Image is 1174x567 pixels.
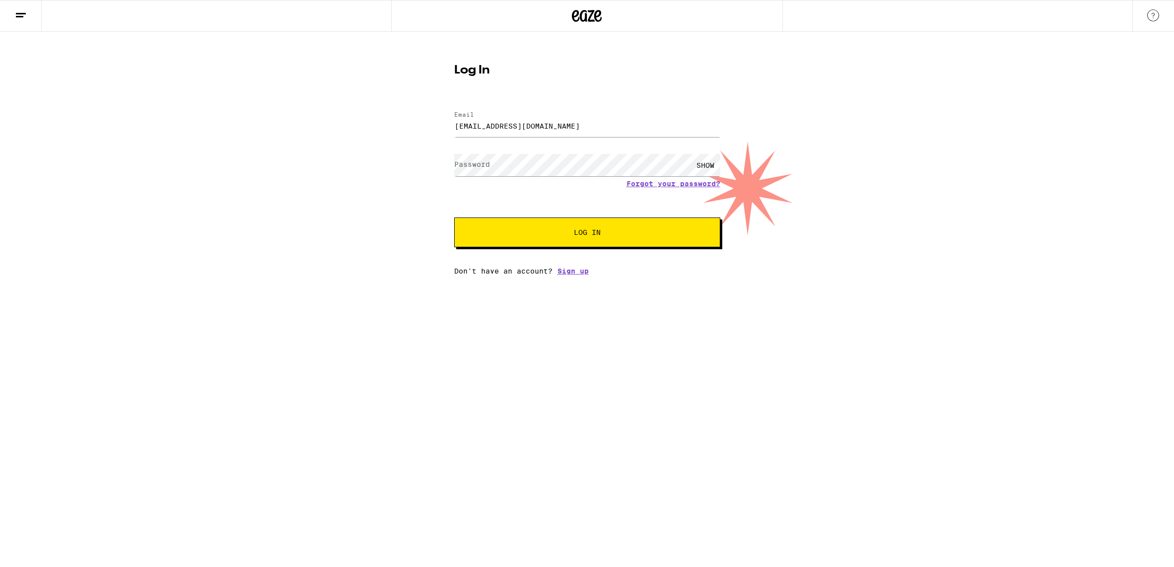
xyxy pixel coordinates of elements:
a: Forgot your password? [626,180,720,188]
button: Log In [454,217,720,247]
input: Email [454,115,720,137]
label: Email [454,111,474,118]
h1: Log In [454,65,720,76]
label: Password [454,160,490,168]
div: Don't have an account? [454,267,720,275]
div: SHOW [691,154,720,176]
a: Sign up [557,267,589,275]
span: Log In [574,229,601,236]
